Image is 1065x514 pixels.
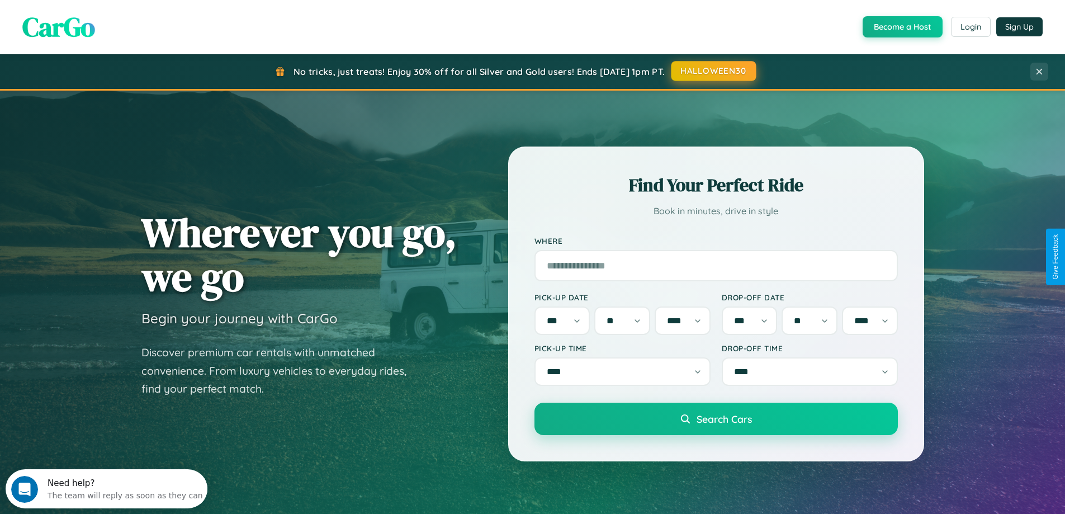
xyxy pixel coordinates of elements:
[722,343,898,353] label: Drop-off Time
[42,18,197,30] div: The team will reply as soon as they can
[951,17,991,37] button: Login
[996,17,1043,36] button: Sign Up
[1052,234,1059,280] div: Give Feedback
[22,8,95,45] span: CarGo
[42,10,197,18] div: Need help?
[534,236,898,246] label: Where
[534,403,898,435] button: Search Cars
[534,173,898,197] h2: Find Your Perfect Ride
[141,310,338,327] h3: Begin your journey with CarGo
[4,4,208,35] div: Open Intercom Messenger
[534,203,898,219] p: Book in minutes, drive in style
[294,66,665,77] span: No tricks, just treats! Enjoy 30% off for all Silver and Gold users! Ends [DATE] 1pm PT.
[534,293,711,302] label: Pick-up Date
[534,343,711,353] label: Pick-up Time
[671,61,756,81] button: HALLOWEEN30
[863,16,943,37] button: Become a Host
[141,210,457,299] h1: Wherever you go, we go
[697,413,752,425] span: Search Cars
[11,476,38,503] iframe: Intercom live chat
[141,343,421,398] p: Discover premium car rentals with unmatched convenience. From luxury vehicles to everyday rides, ...
[722,293,898,302] label: Drop-off Date
[6,469,207,508] iframe: Intercom live chat discovery launcher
